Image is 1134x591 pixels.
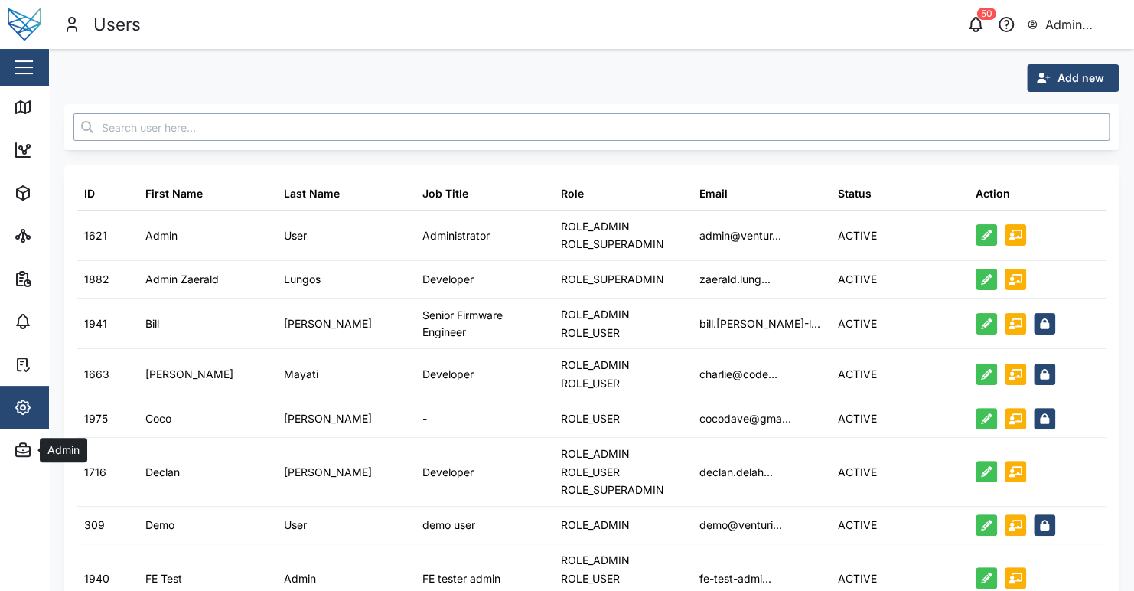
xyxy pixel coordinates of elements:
div: admin@ventur... [699,227,780,244]
div: First Name [145,185,203,202]
div: charlie@code... [699,366,777,383]
div: declan.delah... [699,464,772,481]
div: Declan [145,464,180,481]
div: ROLE_USER [561,325,630,341]
div: ROLE_SUPERADMIN [561,482,664,498]
div: FE tester admin [422,570,500,587]
button: Admin Zaerald Lungos [1026,14,1122,35]
div: ACTIVE [837,464,876,481]
div: ACTIVE [837,570,876,587]
div: Admin Zaerald [145,271,219,288]
div: ROLE_ADMIN [561,552,664,569]
div: Coco [145,410,171,427]
div: Admin [145,227,178,244]
div: 1621 [84,227,107,244]
div: - [422,410,427,427]
div: Dashboard [40,142,109,158]
div: Role [561,185,584,202]
div: ACTIVE [837,315,876,332]
div: ACTIVE [837,410,876,427]
div: 1975 [84,410,108,427]
div: [PERSON_NAME] [284,315,372,332]
div: ACTIVE [837,271,876,288]
div: 1882 [84,271,109,288]
div: 1940 [84,570,109,587]
div: 309 [84,517,105,534]
button: Add new [1027,64,1119,92]
div: ROLE_SUPERADMIN [561,236,664,253]
div: ROLE_USER [561,375,630,392]
div: Job Title [422,185,468,202]
div: ROLE_ADMIN [561,306,630,323]
div: Administrator [422,227,490,244]
div: [PERSON_NAME] [145,366,233,383]
span: Add new [1057,65,1104,91]
div: 1663 [84,366,109,383]
div: FE Test [145,570,182,587]
div: Senior Firmware Engineer [422,307,546,340]
div: Assets [40,184,87,201]
div: fe-test-admi... [699,570,771,587]
div: ROLE_ADMIN [561,357,630,374]
div: bill.[PERSON_NAME]-l... [699,315,820,332]
div: ROLE_ADMIN [561,446,664,462]
div: ROLE_ADMIN [561,218,664,235]
div: User [284,517,307,534]
div: Reports [40,270,92,287]
div: demo@venturi... [699,517,781,534]
div: 50 [977,8,996,20]
div: Map [40,99,74,116]
div: Mayati [284,366,318,383]
div: [PERSON_NAME] [284,410,372,427]
div: Admin [40,442,85,459]
div: Settings [40,399,94,416]
img: Main Logo [8,8,41,41]
div: Lungos [284,271,321,288]
div: ID [84,185,95,202]
div: Sites [40,227,77,244]
div: ROLE_ADMIN [561,517,630,534]
div: ACTIVE [837,517,876,534]
div: Action [976,185,1010,202]
div: [PERSON_NAME] [284,464,372,481]
div: Demo [145,517,174,534]
div: Users [93,11,141,38]
div: ROLE_USER [561,464,664,481]
div: ACTIVE [837,366,876,383]
div: Admin [284,570,316,587]
div: Developer [422,366,474,383]
div: Status [837,185,871,202]
div: ACTIVE [837,227,876,244]
div: 1716 [84,464,106,481]
div: cocodave@gma... [699,410,790,427]
div: 1941 [84,315,107,332]
div: Developer [422,271,474,288]
div: Bill [145,315,159,332]
div: Admin Zaerald Lungos [1045,15,1121,34]
input: Search user here... [73,113,1110,141]
div: Tasks [40,356,82,373]
div: Email [699,185,727,202]
div: User [284,227,307,244]
div: Last Name [284,185,340,202]
div: ROLE_USER [561,410,620,427]
div: zaerald.lung... [699,271,770,288]
div: Alarms [40,313,87,330]
div: demo user [422,517,475,534]
div: ROLE_USER [561,570,664,587]
div: ROLE_SUPERADMIN [561,271,664,288]
div: Developer [422,464,474,481]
